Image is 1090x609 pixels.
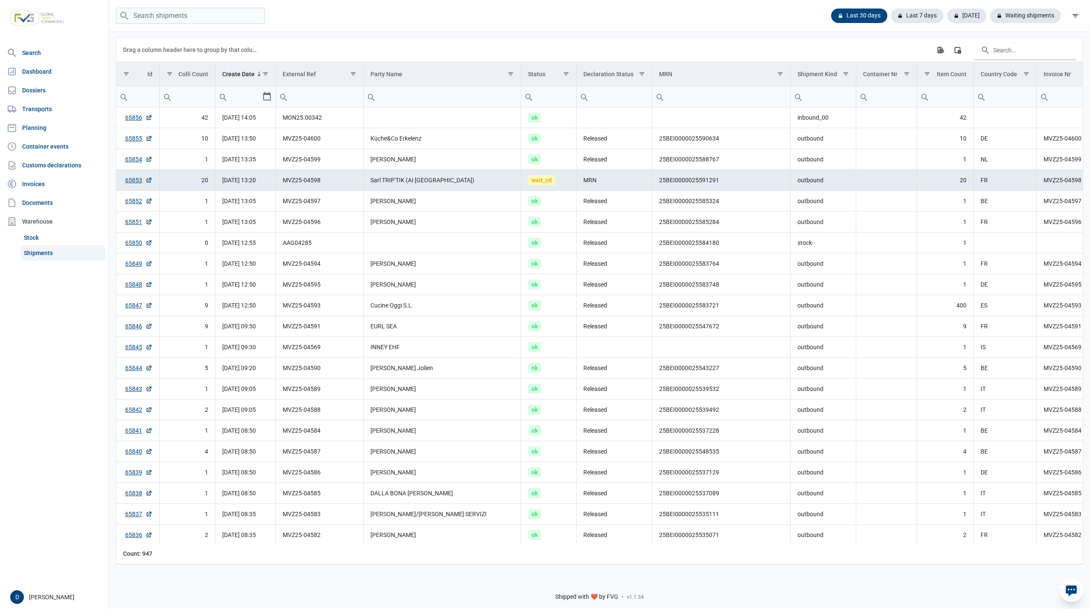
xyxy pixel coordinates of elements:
[790,462,856,483] td: outbound
[974,86,989,107] div: Search box
[166,71,173,77] span: Show filter options for column 'Colli Count'
[7,6,67,30] img: FVG - Global freight forwarding
[125,197,152,205] a: 65852
[10,590,24,604] button: D
[652,170,791,191] td: 25BEI0000025591291
[276,525,363,546] td: MVZ25-04582
[363,128,521,149] td: Küche&Co Erkelenz
[215,86,276,107] td: Filter cell
[159,62,215,86] td: Column Colli Count
[276,191,363,212] td: MVZ25-04597
[659,71,672,78] div: MRN
[973,295,1037,316] td: ES
[125,218,152,226] a: 65851
[652,149,791,170] td: 25BEI0000025588767
[363,62,521,86] td: Column Party Name
[652,274,791,295] td: 25BEI0000025583748
[262,71,269,77] span: Show filter options for column 'Create Date'
[125,468,152,477] a: 65839
[843,71,849,77] span: Show filter options for column 'Shipment Kind'
[116,8,265,24] input: Search shipments
[917,149,973,170] td: 1
[973,337,1037,358] td: IS
[577,212,652,233] td: Released
[508,71,514,77] span: Show filter options for column 'Party Name'
[159,441,215,462] td: 4
[159,170,215,191] td: 20
[125,238,152,247] a: 65850
[577,483,652,504] td: Released
[276,358,363,379] td: MVZ25-04590
[159,420,215,441] td: 1
[973,170,1037,191] td: FR
[973,62,1037,86] td: Column Country Code
[521,86,536,107] div: Search box
[364,86,521,107] input: Filter cell
[20,245,105,261] a: Shipments
[159,295,215,316] td: 9
[160,86,175,107] div: Search box
[363,379,521,399] td: [PERSON_NAME]
[125,364,152,372] a: 65844
[160,86,215,107] input: Filter cell
[917,233,973,253] td: 1
[283,71,316,78] div: External Ref
[159,379,215,399] td: 1
[276,212,363,233] td: MVZ25-04596
[159,233,215,253] td: 0
[577,128,652,149] td: Released
[652,399,791,420] td: 25BEI0000025539492
[973,212,1037,233] td: FR
[652,62,791,86] td: Column MRN
[652,462,791,483] td: 25BEI0000025537129
[652,295,791,316] td: 25BEI0000025583721
[125,322,152,330] a: 65846
[370,71,402,78] div: Party Name
[973,316,1037,337] td: FR
[577,274,652,295] td: Released
[276,253,363,274] td: MVZ25-04594
[577,379,652,399] td: Released
[790,337,856,358] td: outbound
[159,191,215,212] td: 1
[521,86,577,107] td: Filter cell
[363,358,521,379] td: [PERSON_NAME] Jolien
[350,71,356,77] span: Show filter options for column 'External Ref'
[276,170,363,191] td: MVZ25-04598
[856,86,917,107] input: Filter cell
[577,62,652,86] td: Column Declaration Status
[577,316,652,337] td: Released
[917,86,973,107] td: Filter cell
[917,316,973,337] td: 9
[159,483,215,504] td: 1
[973,358,1037,379] td: BE
[276,149,363,170] td: MVZ25-04599
[276,107,363,128] td: MON25.00342
[973,253,1037,274] td: FR
[3,82,105,99] a: Dossiers
[276,233,363,253] td: AAG04285
[917,128,973,149] td: 10
[790,107,856,128] td: inbound_00
[159,212,215,233] td: 1
[790,441,856,462] td: outbound
[917,274,973,295] td: 1
[973,128,1037,149] td: DE
[159,358,215,379] td: 5
[790,358,856,379] td: outbound
[917,358,973,379] td: 5
[917,525,973,546] td: 2
[363,420,521,441] td: [PERSON_NAME]
[276,420,363,441] td: MVZ25-04584
[577,399,652,420] td: Released
[790,420,856,441] td: outbound
[3,194,105,211] a: Documents
[577,420,652,441] td: Released
[116,86,159,107] td: Filter cell
[363,462,521,483] td: [PERSON_NAME]
[1023,71,1030,77] span: Show filter options for column 'Country Code'
[123,38,1076,62] div: Data grid toolbar
[3,119,105,136] a: Planning
[917,86,932,107] div: Search box
[276,504,363,525] td: MVZ25-04583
